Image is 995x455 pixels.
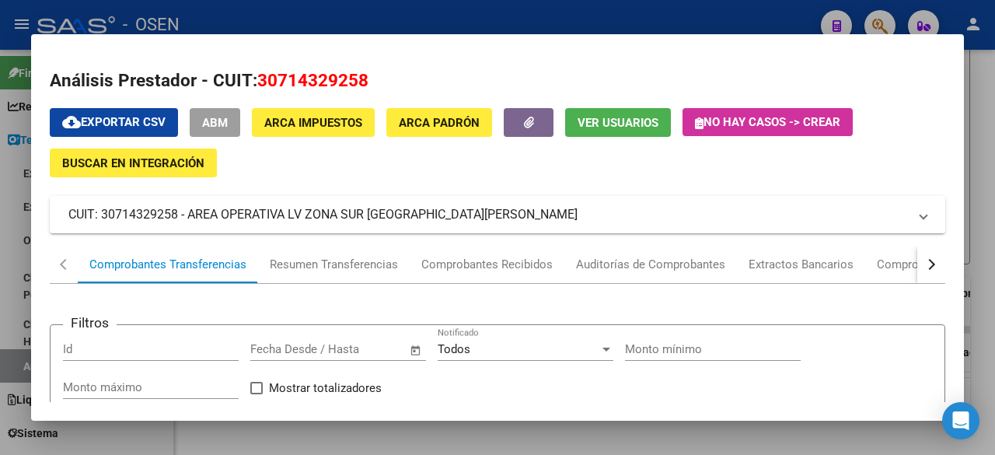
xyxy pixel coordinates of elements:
div: Comprobantes Recibidos [421,256,553,274]
button: Exportar CSV [50,108,178,137]
input: Start date [250,342,301,356]
span: Exportar CSV [62,115,166,129]
mat-icon: cloud_download [62,113,81,131]
button: ARCA Impuestos [252,108,375,137]
button: ABM [190,108,240,137]
mat-panel-title: CUIT: 30714329258 - AREA OPERATIVA LV ZONA SUR [GEOGRAPHIC_DATA][PERSON_NAME] [68,205,908,224]
span: 30714329258 [257,70,368,90]
h3: Filtros [63,313,117,333]
span: Mostrar totalizadores [269,379,382,397]
span: ABM [202,116,228,130]
div: Extractos Bancarios [749,256,854,274]
button: Buscar en Integración [50,149,217,177]
div: Auditorías de Comprobantes [576,256,725,274]
button: Ver Usuarios [565,108,671,137]
span: Todos [438,342,470,356]
span: Ver Usuarios [578,116,658,130]
span: Buscar en Integración [62,156,204,170]
mat-expansion-panel-header: CUIT: 30714329258 - AREA OPERATIVA LV ZONA SUR [GEOGRAPHIC_DATA][PERSON_NAME] [50,196,945,233]
div: Open Intercom Messenger [942,402,979,439]
h2: Análisis Prestador - CUIT: [50,68,945,94]
span: ARCA Impuestos [264,116,362,130]
input: End date [315,342,390,356]
span: No hay casos -> Crear [695,115,840,129]
div: Resumen Transferencias [270,256,398,274]
button: ARCA Padrón [386,108,492,137]
span: ARCA Padrón [399,116,480,130]
div: Comprobantes Transferencias [89,256,246,274]
button: Open calendar [407,341,425,359]
button: No hay casos -> Crear [683,108,853,136]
